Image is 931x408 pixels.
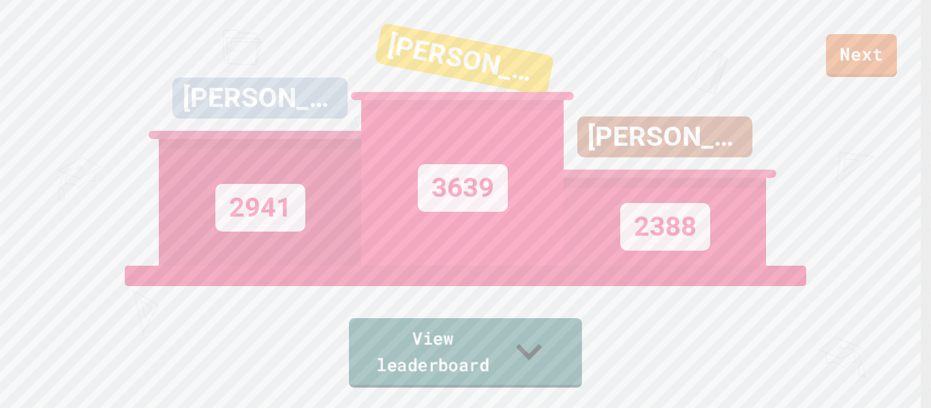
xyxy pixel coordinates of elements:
a: Next [826,34,897,77]
div: [PERSON_NAME] [172,78,348,119]
a: View leaderboard [349,318,582,388]
div: [PERSON_NAME] [375,22,555,96]
div: 2388 [620,203,710,251]
div: 2941 [215,184,305,232]
div: [PERSON_NAME] [577,116,752,157]
div: 3639 [418,164,508,212]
